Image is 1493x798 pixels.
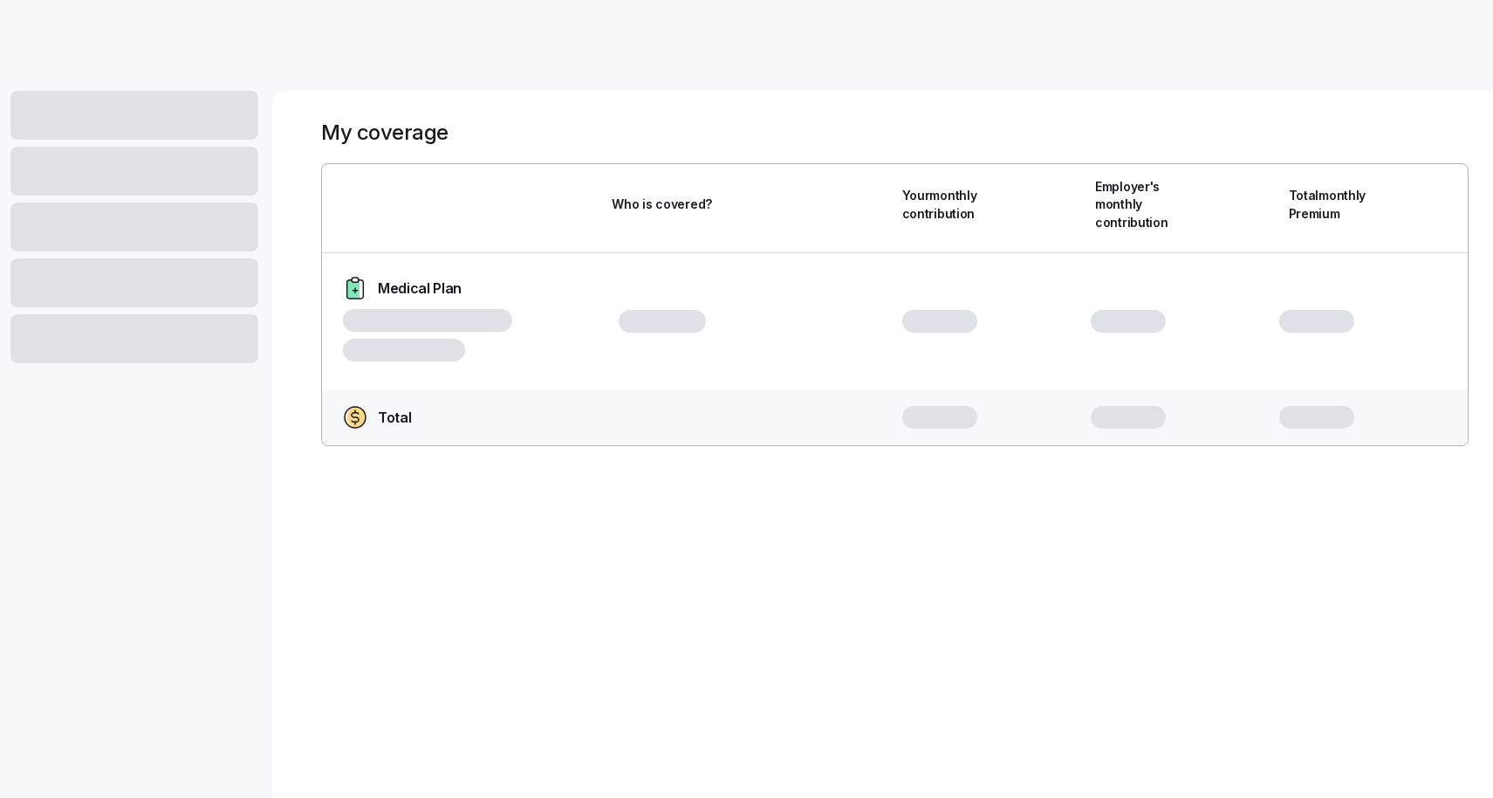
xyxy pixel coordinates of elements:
[1095,178,1178,231] span: Employer's monthly contribution
[902,187,985,223] span: Your monthly contribution
[321,119,449,146] h1: My coverage
[378,407,411,429] span: Total
[1289,187,1372,223] span: Total monthly Premium
[378,278,462,299] span: Medical Plan
[612,196,712,213] span: Who is covered?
